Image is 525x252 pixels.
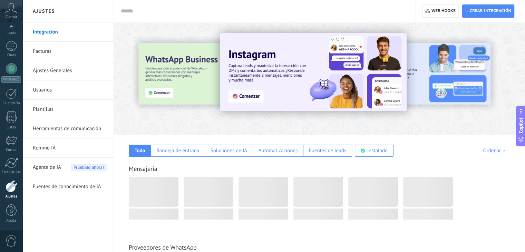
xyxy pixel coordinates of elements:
span: Copilot [517,118,524,134]
div: Calendario [1,101,21,106]
div: Listas [1,125,21,130]
a: Kommo IA [33,138,107,158]
li: Agente de IA [22,158,114,177]
li: Fuentes de conocimiento de IA [22,177,114,196]
div: Estadísticas [1,170,21,175]
a: Usuarios [33,80,107,100]
div: Leads [1,31,21,36]
div: Bandeja de entrada [156,147,199,154]
div: Ayuda [1,219,21,223]
span: Web hooks [431,8,456,14]
a: Proveedores de WhatsApp [129,243,197,251]
li: Usuarios [22,80,114,100]
img: Slide 3 [138,43,285,105]
span: Cuenta [6,15,17,19]
div: Soluciones de IA [211,147,247,154]
a: Facturas [33,42,107,61]
span: Crear integración [470,8,511,14]
div: Instalado [367,147,388,154]
div: WhatsApp [1,76,21,83]
div: Todo [135,147,145,154]
a: Integración [33,22,107,42]
a: Ajustes Generales [33,61,107,80]
a: Fuentes de conocimiento de IA [33,177,107,196]
div: Correo [1,148,21,152]
div: Ordenar [483,147,507,154]
div: Fuentes de leads [309,147,346,154]
span: Agente de IA [33,158,61,177]
img: Slide 2 [343,43,490,105]
li: Integración [22,22,114,42]
a: Herramientas de comunicación [33,119,107,138]
img: Slide 1 [220,33,407,111]
div: Chats [1,53,21,58]
button: Web hooks [422,4,458,18]
a: Agente de IAPruébalo ahora! [33,158,107,177]
div: Ajustes [1,194,21,199]
li: Plantillas [22,100,114,119]
li: Herramientas de comunicación [22,119,114,138]
li: Kommo IA [22,138,114,158]
button: Crear integración [462,4,514,18]
li: Ajustes Generales [22,61,114,80]
li: Facturas [22,42,114,61]
a: Mensajería [129,165,157,173]
div: Automatizaciones [259,147,298,154]
span: Pruébalo ahora! [71,164,107,171]
a: Plantillas [33,100,107,119]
